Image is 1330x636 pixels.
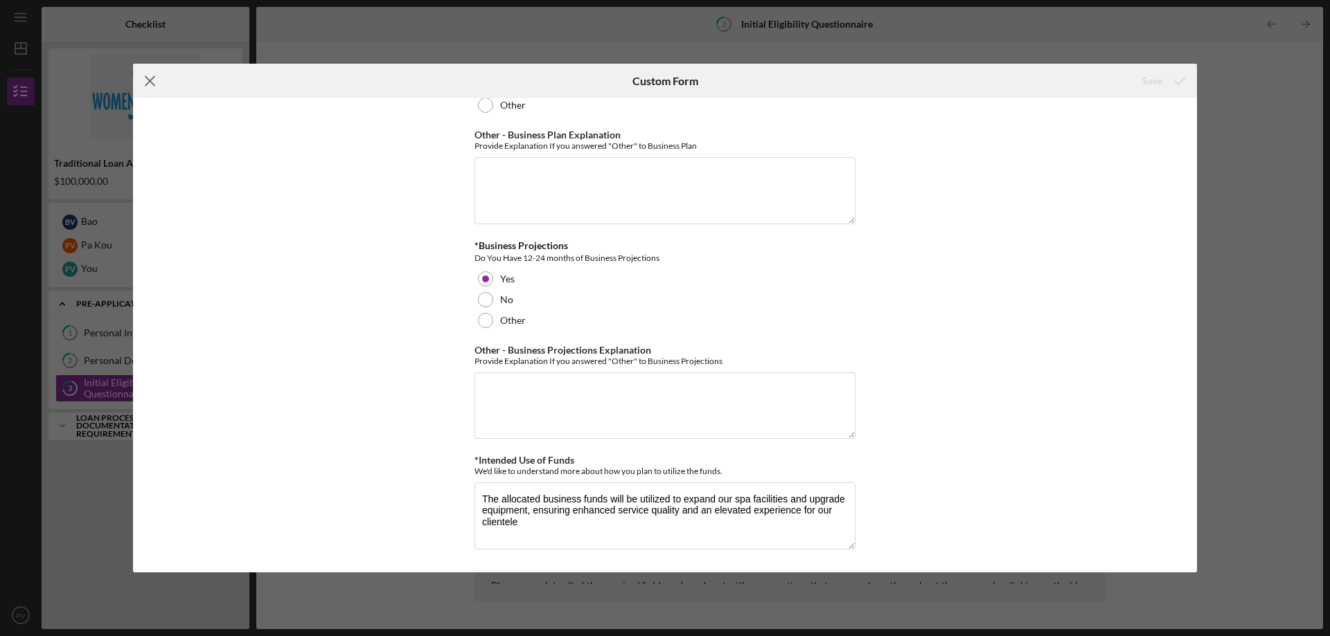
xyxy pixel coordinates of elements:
label: Other [500,100,526,111]
div: Provide Explanation If you answered "Other" to Business Plan [475,140,855,151]
label: Other - Business Plan Explanation [475,129,621,140]
div: Provide Explanation If you answered "Other" to Business Projections [475,356,855,366]
label: Other [500,315,526,326]
label: *Intended Use of Funds [475,454,574,466]
label: Other - Business Projections Explanation [475,344,651,356]
div: Save [1142,67,1162,95]
h6: Custom Form [632,75,698,87]
label: Yes [500,273,515,284]
button: Save [1128,67,1197,95]
label: No [500,294,513,305]
div: *Business Projections [475,240,855,251]
div: We'd like to understand more about how you plan to utilize the funds. [475,466,855,476]
textarea: The allocated business funds will be utilized to expand our spa facilities and upgrade equipment,... [475,482,855,549]
div: Do You Have 12-24 months of Business Projections [475,251,855,265]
